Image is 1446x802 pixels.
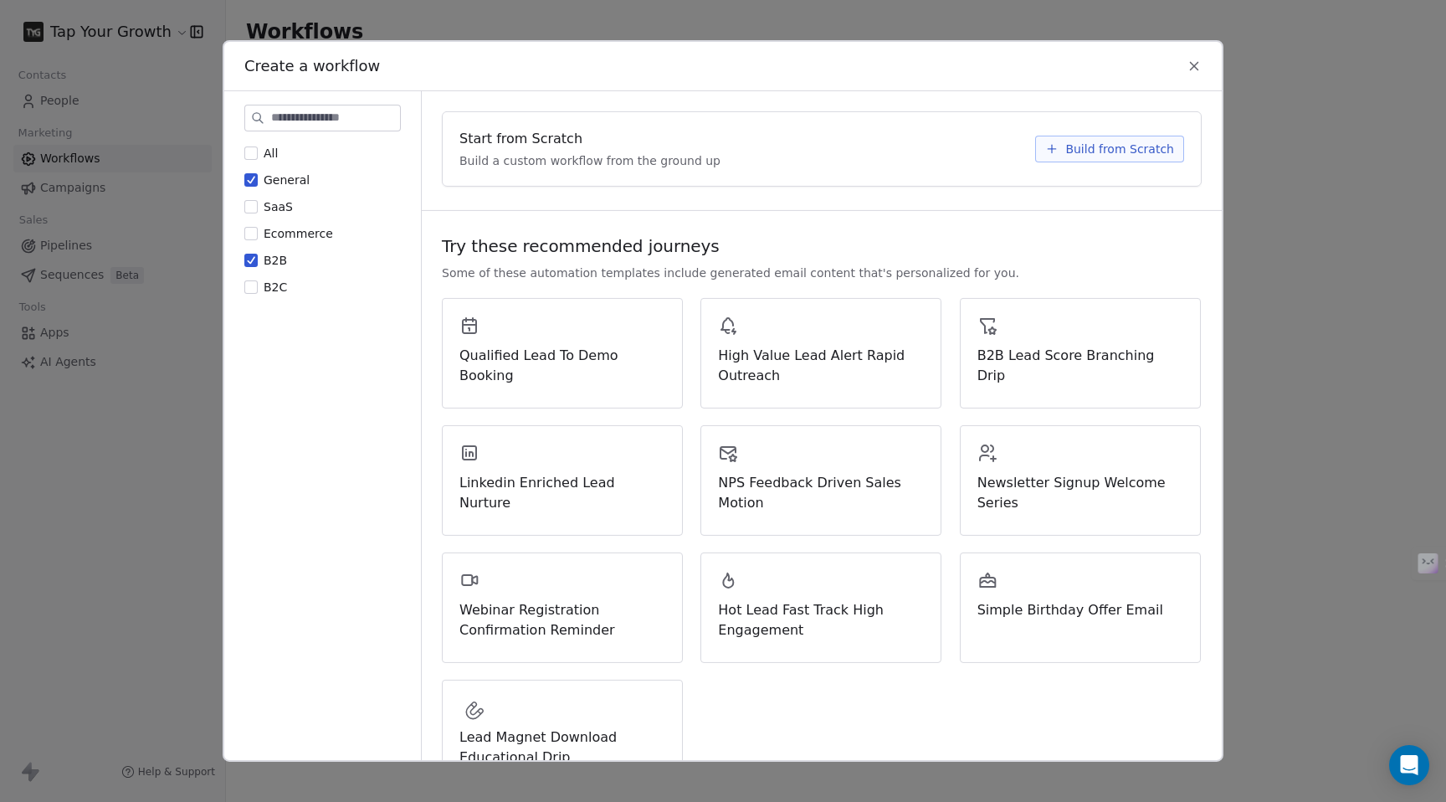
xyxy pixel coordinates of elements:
span: Newsletter Signup Welcome Series [977,473,1183,513]
span: High Value Lead Alert Rapid Outreach [718,346,924,386]
span: B2C [264,280,287,294]
div: Open Intercom Messenger [1389,745,1429,785]
span: Simple Birthday Offer Email [977,600,1183,620]
span: All [264,147,278,160]
span: Build from Scratch [1065,141,1174,157]
button: General [244,172,258,188]
span: Build a custom workflow from the ground up [459,152,720,169]
span: Create a workflow [244,55,380,77]
span: SaaS [264,200,293,213]
button: SaaS [244,198,258,215]
span: General [264,173,310,187]
button: B2B [244,252,258,269]
span: Some of these automation templates include generated email content that's personalized for you. [442,265,1019,281]
span: Hot Lead Fast Track High Engagement [718,600,924,640]
span: B2B Lead Score Branching Drip [977,346,1183,386]
button: Ecommerce [244,225,258,242]
span: Lead Magnet Download Educational Drip [459,727,665,768]
button: All [244,145,258,162]
button: Build from Scratch [1035,136,1184,162]
span: Ecommerce [264,227,333,240]
span: Start from Scratch [459,129,582,149]
span: B2B [264,254,287,267]
span: Linkedin Enriched Lead Nurture [459,473,665,513]
button: B2C [244,279,258,296]
span: Qualified Lead To Demo Booking [459,346,665,386]
span: NPS Feedback Driven Sales Motion [718,473,924,513]
span: Webinar Registration Confirmation Reminder [459,600,665,640]
span: Try these recommended journeys [442,234,720,258]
